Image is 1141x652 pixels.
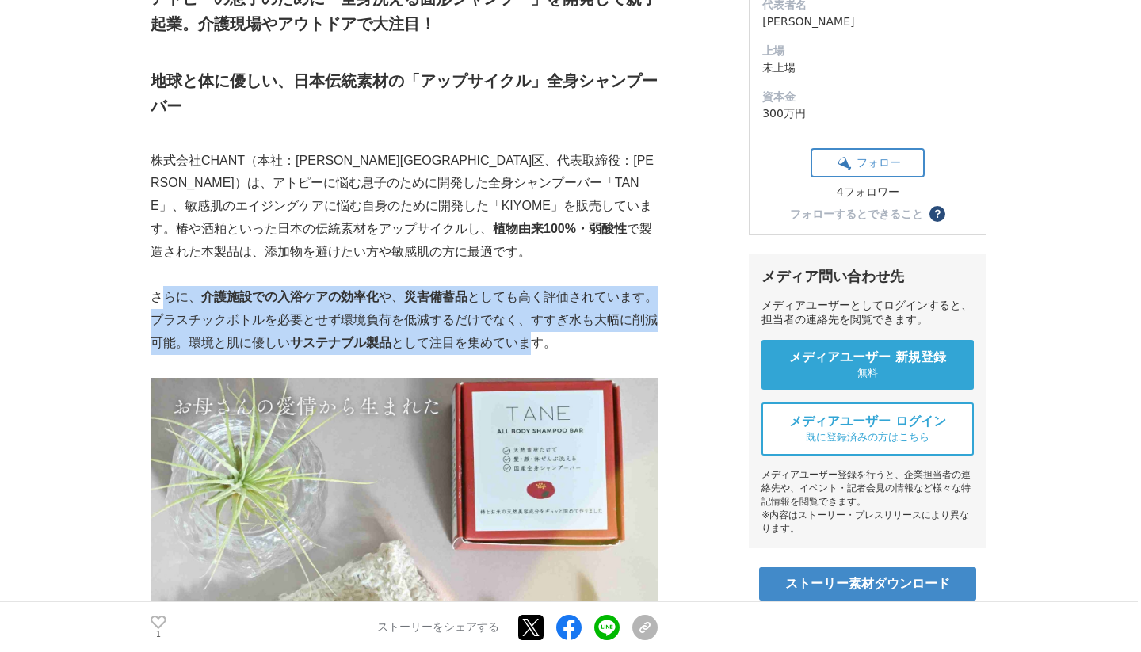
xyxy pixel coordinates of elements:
a: メディアユーザー 新規登録 無料 [761,340,974,390]
p: 株式会社CHANT（本社：[PERSON_NAME][GEOGRAPHIC_DATA]区、代表取締役：[PERSON_NAME]）は、アトピーに悩む息子のために開発した全身シャンプーバー「TAN... [151,150,658,264]
p: 1 [151,631,166,639]
dd: 未上場 [762,59,973,76]
strong: 植物由来100%・弱酸性 [493,222,627,235]
dt: 資本金 [762,89,973,105]
span: 無料 [857,366,878,380]
button: ？ [929,206,945,222]
a: ストーリー素材ダウンロード [759,567,976,601]
dd: [PERSON_NAME] [762,13,973,30]
p: さらに、 や、 としても高く評価されています。プラスチックボトルを必要とせず環境負荷を低減するだけでなく、すすぎ水も大幅に削減可能。環境と肌に優しい として注目を集めています。 [151,286,658,354]
dd: 300万円 [762,105,973,122]
strong: サステナブル製品 [290,336,391,349]
strong: 災害備蓄品 [404,290,467,303]
div: フォローするとできること [790,208,923,219]
button: フォロー [811,148,925,177]
span: メディアユーザー 新規登録 [789,349,946,366]
dt: 上場 [762,43,973,59]
span: ？ [932,208,943,219]
div: メディア問い合わせ先 [761,267,974,286]
div: メディアユーザーとしてログインすると、担当者の連絡先を閲覧できます。 [761,299,974,327]
span: 既に登録済みの方はこちら [806,430,929,444]
p: ストーリーをシェアする [377,620,499,635]
div: 4フォロワー [811,185,925,200]
span: メディアユーザー ログイン [789,414,946,430]
strong: 介護施設での入浴ケアの効率化 [201,290,379,303]
strong: 地球と体に優しい、日本伝統素材の「アップサイクル」全身シャンプーバー [151,72,658,115]
a: メディアユーザー ログイン 既に登録済みの方はこちら [761,402,974,456]
div: メディアユーザー登録を行うと、企業担当者の連絡先や、イベント・記者会見の情報など様々な特記情報を閲覧できます。 ※内容はストーリー・プレスリリースにより異なります。 [761,468,974,536]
